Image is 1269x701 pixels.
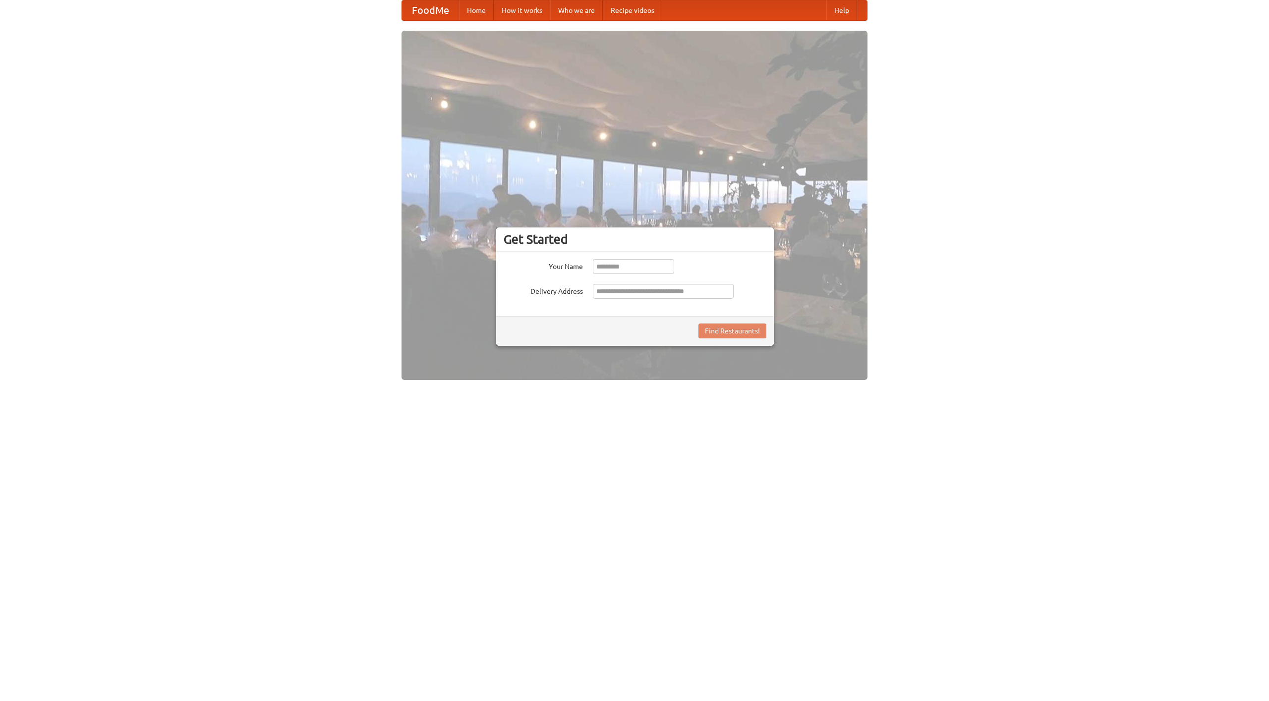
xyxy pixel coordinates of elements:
label: Your Name [504,259,583,271]
a: Who we are [550,0,603,20]
label: Delivery Address [504,284,583,296]
button: Find Restaurants! [698,324,766,338]
h3: Get Started [504,232,766,247]
a: Home [459,0,494,20]
a: Help [826,0,857,20]
a: FoodMe [402,0,459,20]
a: Recipe videos [603,0,662,20]
a: How it works [494,0,550,20]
